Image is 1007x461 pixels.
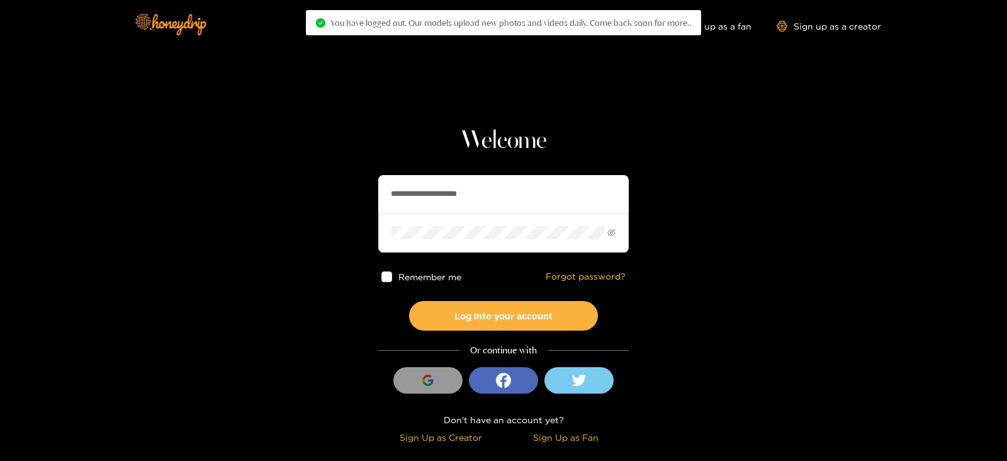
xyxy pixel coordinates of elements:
div: Or continue with [378,343,629,358]
span: check-circle [316,18,325,28]
span: Remember me [398,272,461,282]
a: Forgot password? [546,271,626,282]
a: Sign up as a fan [665,21,751,31]
div: Sign Up as Fan [507,430,626,445]
a: Sign up as a creator [777,21,881,31]
button: Log into your account [409,301,598,331]
span: eye-invisible [607,229,616,237]
h1: Welcome [378,126,629,156]
div: Sign Up as Creator [381,430,500,445]
span: You have logged out. Our models upload new photos and videos daily. Come back soon for more.. [330,18,691,28]
div: Don't have an account yet? [378,413,629,427]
